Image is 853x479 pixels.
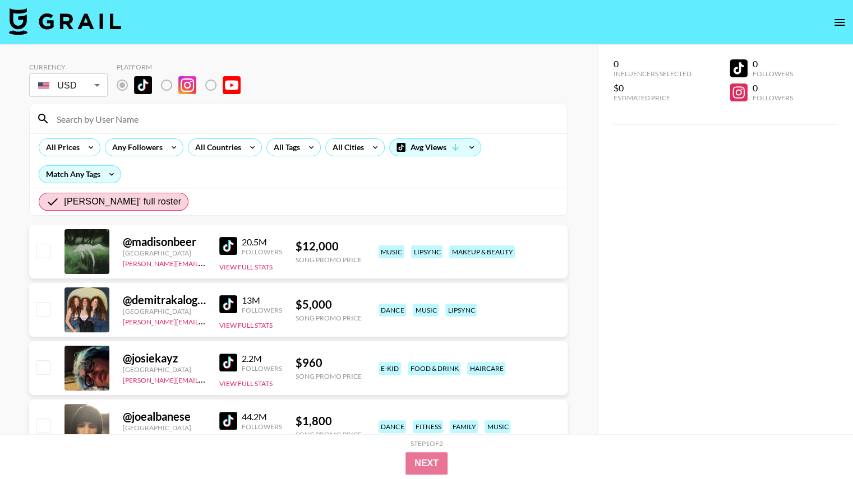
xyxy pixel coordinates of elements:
div: [GEOGRAPHIC_DATA] [123,249,206,257]
div: Song Promo Price [296,430,362,439]
div: @ joealbanese [123,410,206,424]
div: USD [31,76,105,95]
div: 44.2M [242,411,282,422]
div: Platform [117,63,250,71]
div: lipsync [445,304,477,317]
a: [PERSON_NAME][EMAIL_ADDRESS][DOMAIN_NAME] [123,257,289,268]
div: 0 [752,58,792,69]
div: [GEOGRAPHIC_DATA] [123,307,206,315]
div: 20.5M [242,236,282,248]
div: makeup & beauty [449,245,515,258]
div: music [485,420,510,433]
a: [PERSON_NAME][EMAIL_ADDRESS][DOMAIN_NAME] [123,374,289,384]
div: $ 12,000 [296,239,362,253]
span: [PERSON_NAME]' full roster [64,195,181,208]
div: 0 [613,58,691,69]
div: Followers [242,306,282,314]
input: Search by User Name [50,110,560,128]
img: TikTok [219,412,237,430]
img: Grail Talent [9,8,121,35]
button: View Full Stats [219,263,273,271]
div: Followers [242,248,282,256]
div: [GEOGRAPHIC_DATA] [123,424,206,432]
img: TikTok [219,295,237,313]
div: dance [379,304,406,317]
div: family [450,420,478,433]
div: Influencers Selected [613,69,691,78]
div: Song Promo Price [296,314,362,322]
div: List locked to TikTok. [117,73,250,97]
div: @ demitrakalogeras [123,293,206,307]
div: food & drink [408,362,460,375]
div: music [413,304,439,317]
div: All Tags [267,139,302,156]
div: Currency [29,63,108,71]
div: Any Followers [105,139,165,156]
img: Instagram [178,76,196,94]
div: @ josiekayz [123,351,206,365]
div: Avg Views [390,139,481,156]
div: 2.2M [242,353,282,364]
button: open drawer [828,11,851,34]
div: Followers [242,422,282,431]
div: @ madisonbeer [123,235,206,249]
div: Followers [752,94,792,102]
div: haircare [467,362,505,375]
div: e-kid [379,362,401,375]
div: Song Promo Price [296,372,362,380]
div: All Countries [188,139,243,156]
div: fitness [413,420,443,433]
div: $ 1,800 [296,414,362,428]
img: TikTok [134,76,152,94]
div: dance [379,420,406,433]
div: Followers [242,364,282,373]
div: lipsync [411,245,442,258]
div: [GEOGRAPHIC_DATA] [123,365,206,374]
button: Next [405,452,448,475]
div: All Cities [326,139,366,156]
div: Song Promo Price [296,255,362,264]
div: $ 5,000 [296,297,362,311]
div: Followers [752,69,792,78]
div: Estimated Price [613,94,691,102]
div: 0 [752,82,792,94]
div: 13M [242,295,282,306]
div: $0 [613,82,691,94]
div: music [379,245,404,258]
div: Match Any Tags [39,166,121,183]
img: TikTok [219,354,237,371]
div: All Prices [39,139,82,156]
img: YouTube [223,76,241,94]
img: TikTok [219,237,237,255]
div: Step 1 of 2 [411,439,443,448]
a: [PERSON_NAME][EMAIL_ADDRESS][DOMAIN_NAME] [123,315,289,326]
button: View Full Stats [219,321,273,329]
button: View Full Stats [219,379,273,388]
iframe: Drift Widget Chat Controller [797,423,840,466]
div: $ 960 [296,356,362,370]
